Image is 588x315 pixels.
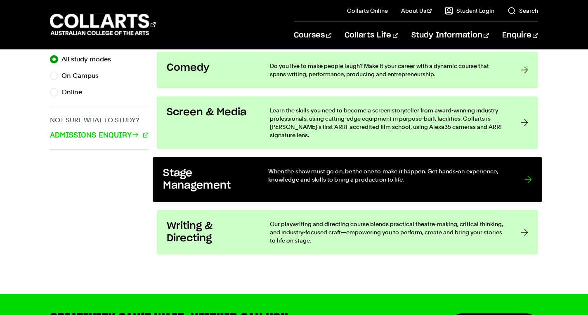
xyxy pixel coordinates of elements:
[270,106,504,139] p: Learn the skills you need to become a screen storyteller from award-winning industry professional...
[61,54,118,65] label: All study modes
[163,167,251,192] h3: Stage Management
[157,52,538,88] a: Comedy Do you live to make people laugh? Make it your career with a dynamic course that spans wri...
[270,62,504,78] p: Do you live to make people laugh? Make it your career with a dynamic course that spans writing, p...
[345,22,398,49] a: Collarts Life
[157,210,538,254] a: Writing & Directing Our playwriting and directing course blends practical theatre-making, critica...
[347,7,388,15] a: Collarts Online
[401,7,432,15] a: About Us
[61,70,105,82] label: On Campus
[411,22,489,49] a: Study Information
[50,130,148,141] a: Admissions Enquiry
[270,220,504,245] p: Our playwriting and directing course blends practical theatre-making, critical thinking, and indu...
[61,86,89,98] label: Online
[167,220,253,245] h3: Writing & Directing
[153,157,542,202] a: Stage Management When the show must go on, be the one to make it happen. Get hands-on experience,...
[445,7,494,15] a: Student Login
[157,96,538,149] a: Screen & Media Learn the skills you need to become a screen storyteller from award-winning indust...
[50,115,149,125] h3: Not sure what to study?
[167,62,253,74] h3: Comedy
[508,7,538,15] a: Search
[294,22,331,49] a: Courses
[268,167,507,184] p: When the show must go on, be the one to make it happen. Get hands-on experience, knowledge and sk...
[502,22,538,49] a: Enquire
[167,106,253,119] h3: Screen & Media
[50,13,156,36] div: Go to homepage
